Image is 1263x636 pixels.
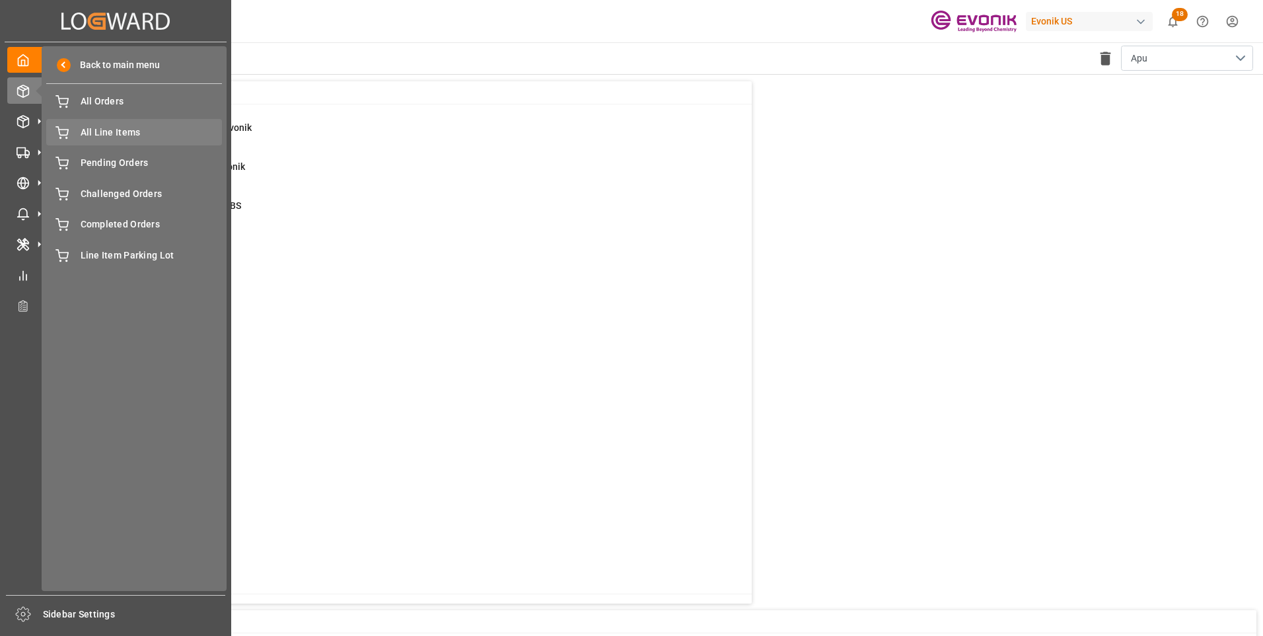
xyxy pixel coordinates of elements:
a: All Line Items [46,119,222,145]
a: 4Main-Leg Shipment # ErrorShipment [68,238,735,266]
span: 18 [1172,8,1188,21]
span: Back to main menu [71,58,160,72]
a: All Orders [46,89,222,114]
button: open menu [1121,46,1253,71]
span: Apu [1131,52,1147,65]
a: Line Item Parking Lot [46,242,222,268]
span: All Line Items [81,126,223,139]
a: My Cockpit [7,47,224,73]
span: Pending Orders [81,156,223,170]
div: Evonik US [1026,12,1153,31]
a: 0Pending Bkg Request sent to ABSShipment [68,199,735,227]
span: Line Item Parking Lot [81,249,223,262]
a: My Reports [7,262,224,288]
a: Transport Planner [7,293,224,319]
a: Challenged Orders [46,180,222,206]
span: Completed Orders [81,218,223,231]
a: 3TU : Pre-Leg Shipment # ErrorTransport Unit [68,277,735,305]
button: Evonik US [1026,9,1158,34]
span: Challenged Orders [81,187,223,201]
img: Evonik-brand-mark-Deep-Purple-RGB.jpeg_1700498283.jpeg [931,10,1017,33]
span: Sidebar Settings [43,608,226,621]
a: Completed Orders [46,212,222,237]
a: Pending Orders [46,150,222,176]
a: 0Error Sales Order Update to EvonikShipment [68,160,735,188]
button: Help Center [1188,7,1217,36]
button: show 18 new notifications [1158,7,1188,36]
span: All Orders [81,95,223,108]
a: 0Error on Initial Sales Order to EvonikShipment [68,121,735,149]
